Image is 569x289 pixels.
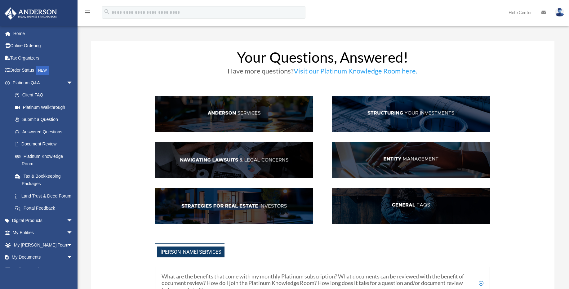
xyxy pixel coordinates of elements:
[67,239,79,251] span: arrow_drop_down
[332,142,490,178] img: EntManag_hdr
[555,8,564,17] img: User Pic
[9,89,79,101] a: Client FAQ
[155,142,313,178] img: NavLaw_hdr
[4,214,82,227] a: Digital Productsarrow_drop_down
[157,247,224,257] span: [PERSON_NAME] Services
[4,64,82,77] a: Order StatusNEW
[67,263,79,276] span: arrow_drop_down
[36,66,49,75] div: NEW
[84,9,91,16] i: menu
[67,77,79,89] span: arrow_drop_down
[9,113,82,126] a: Submit a Question
[155,96,313,132] img: AndServ_hdr
[9,126,82,138] a: Answered Questions
[9,190,82,202] a: Land Trust & Deed Forum
[294,67,417,78] a: Visit our Platinum Knowledge Room here.
[155,188,313,224] img: StratsRE_hdr
[4,251,82,264] a: My Documentsarrow_drop_down
[332,96,490,132] img: StructInv_hdr
[4,40,82,52] a: Online Ordering
[4,77,82,89] a: Platinum Q&Aarrow_drop_down
[4,263,82,276] a: Online Learningarrow_drop_down
[9,202,82,215] a: Portal Feedback
[155,68,490,78] h3: Have more questions?
[4,227,82,239] a: My Entitiesarrow_drop_down
[4,52,82,64] a: Tax Organizers
[9,101,82,113] a: Platinum Walkthrough
[67,251,79,264] span: arrow_drop_down
[4,27,82,40] a: Home
[67,227,79,239] span: arrow_drop_down
[84,11,91,16] a: menu
[155,50,490,68] h1: Your Questions, Answered!
[9,138,82,150] a: Document Review
[332,188,490,224] img: GenFAQ_hdr
[104,8,110,15] i: search
[3,7,59,20] img: Anderson Advisors Platinum Portal
[4,239,82,251] a: My [PERSON_NAME] Teamarrow_drop_down
[9,170,82,190] a: Tax & Bookkeeping Packages
[67,214,79,227] span: arrow_drop_down
[9,150,82,170] a: Platinum Knowledge Room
